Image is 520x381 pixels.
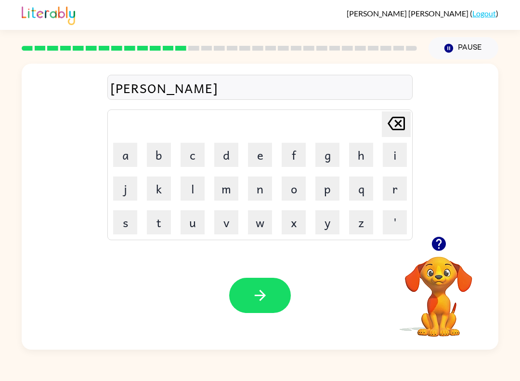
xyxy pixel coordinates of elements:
[282,177,306,201] button: o
[113,210,137,234] button: s
[383,143,407,167] button: i
[113,143,137,167] button: a
[113,177,137,201] button: j
[181,143,205,167] button: c
[214,143,238,167] button: d
[147,143,171,167] button: b
[181,177,205,201] button: l
[349,177,373,201] button: q
[22,4,75,25] img: Literably
[248,210,272,234] button: w
[349,210,373,234] button: z
[248,143,272,167] button: e
[110,78,410,98] div: [PERSON_NAME]
[390,242,487,338] video: Your browser must support playing .mp4 files to use Literably. Please try using another browser.
[429,37,498,59] button: Pause
[147,177,171,201] button: k
[282,210,306,234] button: x
[248,177,272,201] button: n
[315,177,339,201] button: p
[181,210,205,234] button: u
[147,210,171,234] button: t
[315,210,339,234] button: y
[349,143,373,167] button: h
[214,177,238,201] button: m
[214,210,238,234] button: v
[472,9,496,18] a: Logout
[383,177,407,201] button: r
[282,143,306,167] button: f
[315,143,339,167] button: g
[347,9,470,18] span: [PERSON_NAME] [PERSON_NAME]
[347,9,498,18] div: ( )
[383,210,407,234] button: '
